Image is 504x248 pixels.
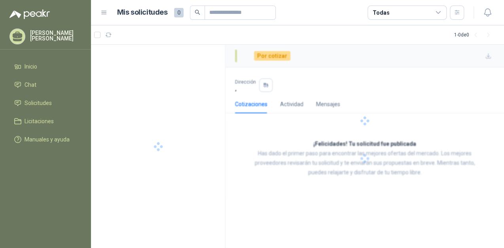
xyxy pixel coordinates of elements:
[25,80,36,89] span: Chat
[9,77,81,92] a: Chat
[174,8,184,17] span: 0
[30,30,81,41] p: [PERSON_NAME] [PERSON_NAME]
[454,29,495,41] div: 1 - 0 de 0
[117,7,168,18] h1: Mis solicitudes
[25,117,54,126] span: Licitaciones
[25,99,52,107] span: Solicitudes
[9,59,81,74] a: Inicio
[9,114,81,129] a: Licitaciones
[195,10,200,15] span: search
[9,95,81,111] a: Solicitudes
[25,62,37,71] span: Inicio
[9,10,50,19] img: Logo peakr
[9,132,81,147] a: Manuales y ayuda
[25,135,70,144] span: Manuales y ayuda
[373,8,389,17] div: Todas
